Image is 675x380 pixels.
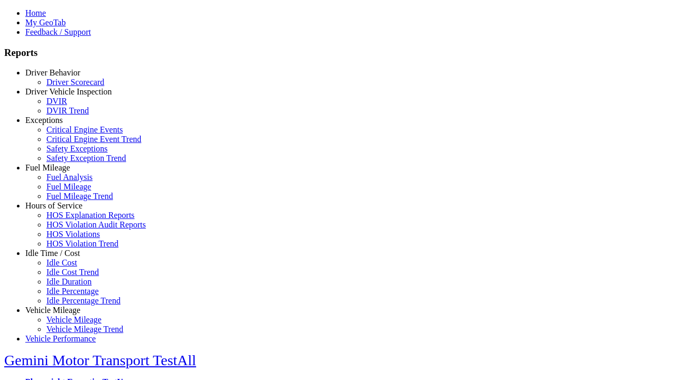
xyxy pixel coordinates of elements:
[46,173,93,182] a: Fuel Analysis
[4,352,196,368] a: Gemini Motor Transport TestAll
[25,8,46,17] a: Home
[46,106,89,115] a: DVIR Trend
[46,220,146,229] a: HOS Violation Audit Reports
[46,287,99,296] a: Idle Percentage
[46,97,67,106] a: DVIR
[25,116,63,125] a: Exceptions
[46,125,123,134] a: Critical Engine Events
[46,182,91,191] a: Fuel Mileage
[25,306,80,315] a: Vehicle Mileage
[25,18,66,27] a: My GeoTab
[25,68,80,77] a: Driver Behavior
[46,239,119,248] a: HOS Violation Trend
[25,163,70,172] a: Fuel Mileage
[46,192,113,201] a: Fuel Mileage Trend
[46,258,77,267] a: Idle Cost
[46,154,126,163] a: Safety Exception Trend
[46,78,104,87] a: Driver Scorecard
[25,27,91,36] a: Feedback / Support
[46,315,101,324] a: Vehicle Mileage
[46,144,108,153] a: Safety Exceptions
[4,47,671,59] h3: Reports
[46,325,123,334] a: Vehicle Mileage Trend
[25,87,112,96] a: Driver Vehicle Inspection
[25,249,80,258] a: Idle Time / Cost
[46,296,120,305] a: Idle Percentage Trend
[46,135,141,144] a: Critical Engine Event Trend
[46,268,99,277] a: Idle Cost Trend
[46,277,92,286] a: Idle Duration
[46,211,134,220] a: HOS Explanation Reports
[25,201,82,210] a: Hours of Service
[46,230,100,239] a: HOS Violations
[25,334,96,343] a: Vehicle Performance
